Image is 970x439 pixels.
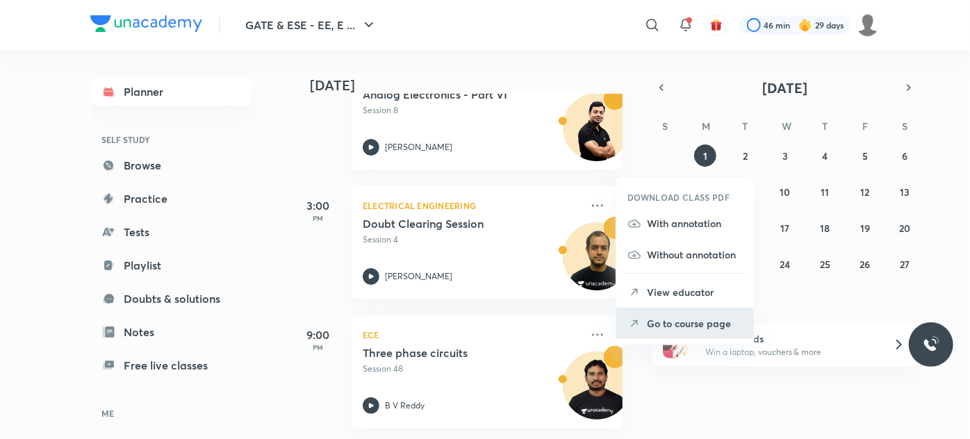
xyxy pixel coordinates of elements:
abbr: Thursday [822,119,828,133]
abbr: September 20, 2025 [899,222,910,235]
h6: Refer friends [705,331,876,346]
span: [DATE] [763,78,808,97]
p: With annotation [647,216,743,231]
p: PM [290,214,346,222]
button: September 6, 2025 [894,144,916,167]
a: Free live classes [90,351,252,379]
abbr: Tuesday [743,119,748,133]
button: September 19, 2025 [854,217,876,239]
button: September 27, 2025 [894,253,916,275]
p: ECE [363,326,581,343]
button: September 10, 2025 [774,181,796,203]
a: Practice [90,185,252,213]
abbr: Saturday [902,119,907,133]
abbr: September 11, 2025 [821,185,829,199]
abbr: September 26, 2025 [860,258,870,271]
p: PM [290,343,346,351]
button: September 2, 2025 [734,144,757,167]
abbr: September 5, 2025 [862,149,868,163]
abbr: September 3, 2025 [782,149,788,163]
p: B V Reddy [385,399,425,412]
h4: [DATE] [310,77,636,94]
button: September 18, 2025 [814,217,836,239]
abbr: September 1, 2025 [703,149,707,163]
a: Tests [90,218,252,246]
h5: Analog Electronics - Part VI [363,88,536,101]
abbr: September 6, 2025 [902,149,907,163]
button: September 17, 2025 [774,217,796,239]
h6: ME [90,401,252,425]
button: September 11, 2025 [814,181,836,203]
img: Avatar [564,359,630,426]
p: [PERSON_NAME] [385,141,452,154]
p: View educator [647,285,743,299]
img: Palak Tiwari [856,13,880,37]
button: September 25, 2025 [814,253,836,275]
button: September 24, 2025 [774,253,796,275]
a: Company Logo [90,15,202,35]
p: Session 48 [363,363,581,375]
abbr: Wednesday [782,119,791,133]
p: Go to course page [647,316,743,331]
button: September 5, 2025 [854,144,876,167]
h5: 3:00 [290,197,346,214]
abbr: September 17, 2025 [780,222,789,235]
h6: SELF STUDY [90,128,252,151]
a: Doubts & solutions [90,285,252,313]
button: GATE & ESE - EE, E ... [237,11,386,39]
button: September 4, 2025 [814,144,836,167]
a: Browse [90,151,252,179]
img: Avatar [564,101,630,167]
button: September 13, 2025 [894,181,916,203]
abbr: September 4, 2025 [822,149,828,163]
img: Company Logo [90,15,202,32]
a: Playlist [90,251,252,279]
a: Notes [90,318,252,346]
p: Session 8 [363,104,581,117]
p: Without annotation [647,247,743,262]
h6: DOWNLOAD CLASS PDF [627,191,730,204]
a: Planner [90,78,252,106]
abbr: September 19, 2025 [860,222,870,235]
img: streak [798,18,812,32]
abbr: September 10, 2025 [780,185,790,199]
h5: Three phase circuits [363,346,536,360]
button: September 12, 2025 [854,181,876,203]
abbr: September 13, 2025 [900,185,910,199]
img: avatar [710,19,723,31]
p: [PERSON_NAME] [385,270,452,283]
abbr: Sunday [663,119,668,133]
h5: Doubt Clearing Session [363,217,536,231]
button: [DATE] [671,78,899,97]
abbr: Friday [862,119,868,133]
h5: 9:00 [290,326,346,343]
p: Electrical Engineering [363,197,581,214]
button: September 3, 2025 [774,144,796,167]
img: Avatar [564,230,630,297]
abbr: September 2, 2025 [743,149,748,163]
abbr: September 25, 2025 [820,258,830,271]
p: Win a laptop, vouchers & more [705,346,876,358]
button: avatar [705,14,728,36]
button: September 20, 2025 [894,217,916,239]
abbr: Monday [702,119,710,133]
button: September 26, 2025 [854,253,876,275]
p: Session 4 [363,233,581,246]
abbr: September 18, 2025 [820,222,830,235]
abbr: September 12, 2025 [860,185,869,199]
img: ttu [923,336,939,353]
button: September 1, 2025 [694,144,716,167]
abbr: September 27, 2025 [900,258,910,271]
abbr: September 24, 2025 [780,258,790,271]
